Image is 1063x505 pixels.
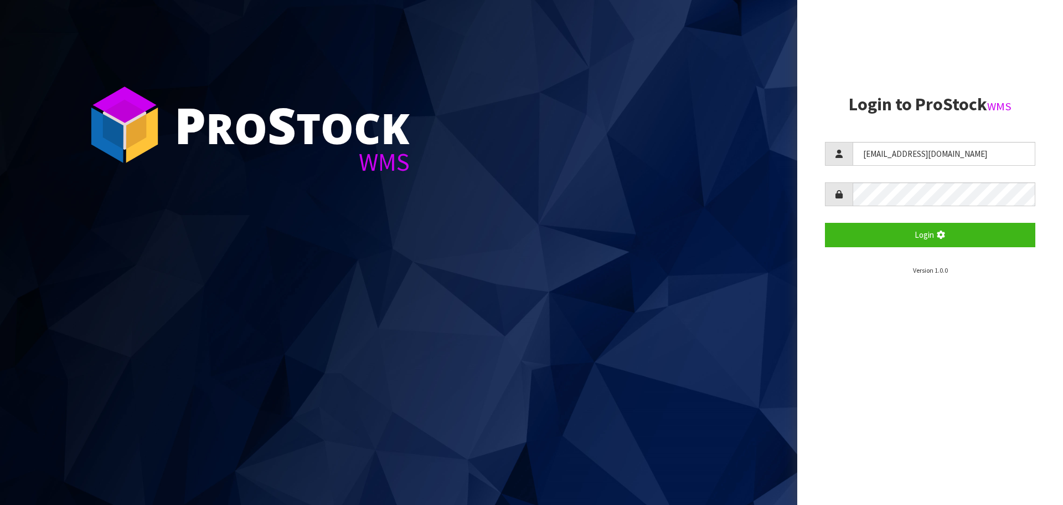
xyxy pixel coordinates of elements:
span: P [174,91,206,159]
button: Login [825,223,1035,247]
span: S [267,91,296,159]
div: ro tock [174,100,410,150]
img: ProStock Cube [83,83,166,166]
small: WMS [987,99,1012,114]
div: WMS [174,150,410,175]
input: Username [853,142,1035,166]
small: Version 1.0.0 [913,266,948,274]
h2: Login to ProStock [825,95,1035,114]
